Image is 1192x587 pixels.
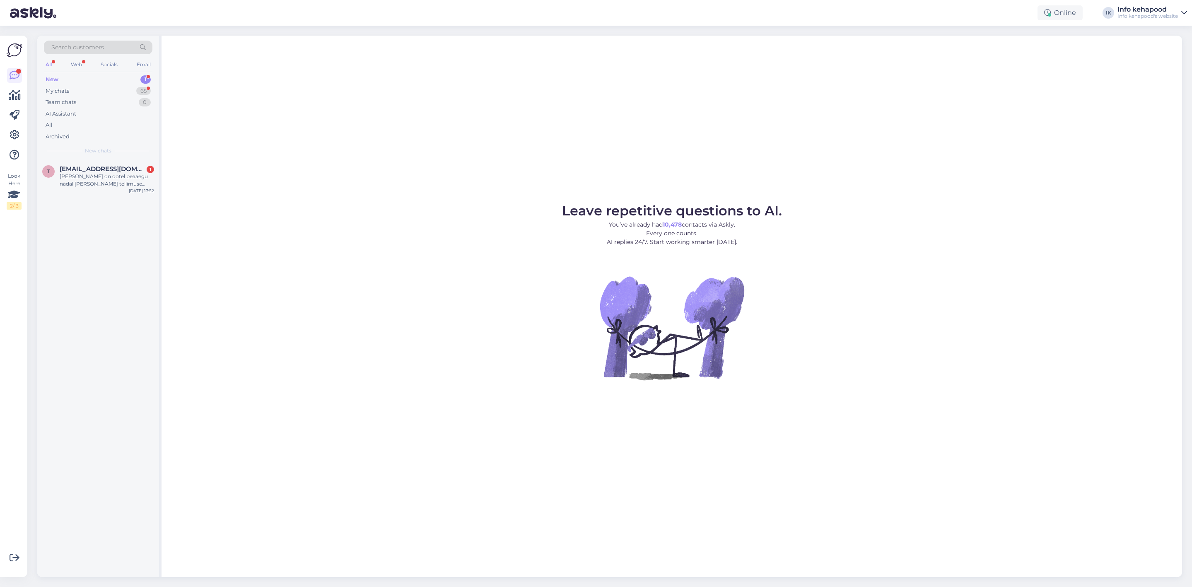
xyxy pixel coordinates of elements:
div: 65 [136,87,151,95]
img: Askly Logo [7,42,22,58]
div: [DATE] 17:52 [129,188,154,194]
div: Info kehapood's website [1117,13,1178,19]
div: 1 [140,75,151,84]
div: Archived [46,133,70,141]
b: 10,478 [663,221,682,228]
div: Email [135,59,152,70]
img: No Chat active [597,253,746,402]
span: tsaupille@gmail.com [60,165,146,173]
div: Online [1038,5,1083,20]
div: 0 [139,98,151,106]
div: Info kehapood [1117,6,1178,13]
span: t [47,168,50,174]
div: AI Assistant [46,110,76,118]
span: Leave repetitive questions to AI. [562,203,782,219]
span: Search customers [51,43,104,52]
div: My chats [46,87,69,95]
div: Team chats [46,98,76,106]
div: Look Here [7,172,22,210]
div: 1 [147,166,154,173]
p: You’ve already had contacts via Askly. Every one counts. AI replies 24/7. Start working smarter [... [562,220,782,246]
div: 2 / 3 [7,202,22,210]
div: [PERSON_NAME] on ootel peaaegu nädal [PERSON_NAME] tellimuse esitamist. [PERSON_NAME] oma pangaar... [60,173,154,188]
div: IK [1103,7,1114,19]
div: New [46,75,58,84]
div: Web [69,59,84,70]
a: Info kehapoodInfo kehapood's website [1117,6,1187,19]
span: New chats [85,147,111,155]
div: All [44,59,53,70]
div: Socials [99,59,119,70]
div: All [46,121,53,129]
